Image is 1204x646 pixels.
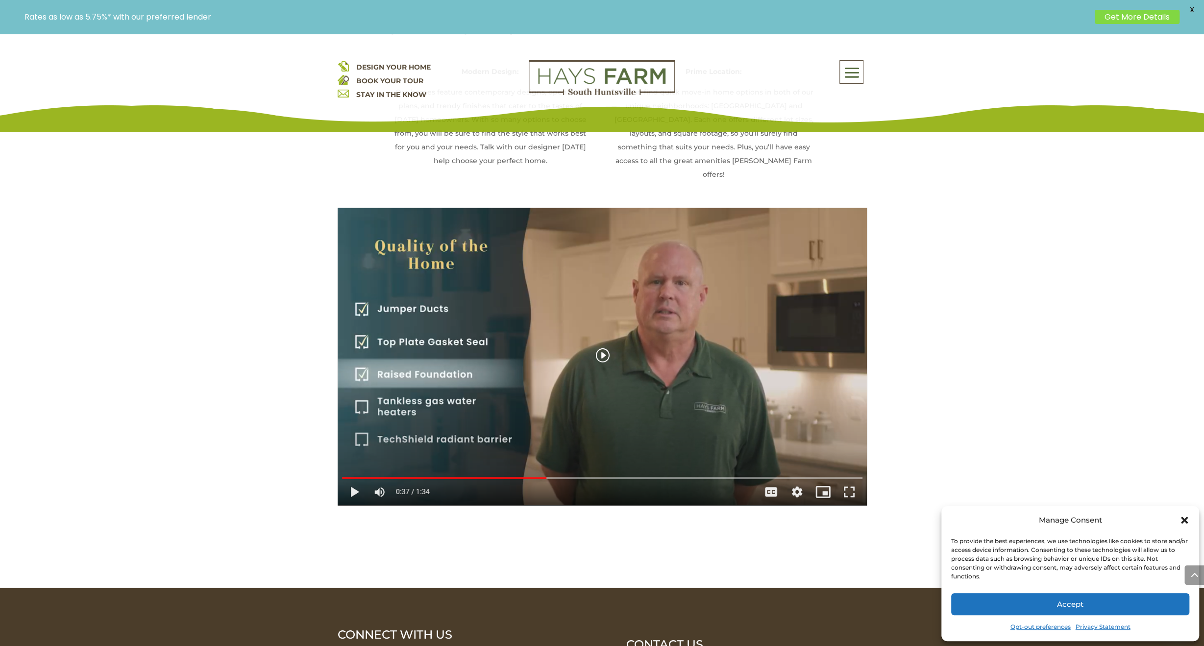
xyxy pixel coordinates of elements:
a: Opt-out preferences [1010,620,1071,634]
div: CONNECT WITH US [338,627,588,641]
img: Logo [529,60,675,96]
div: Manage Consent [1039,513,1102,527]
p: Rates as low as 5.75%* with our preferred lender [25,12,1090,22]
img: book your home tour [338,74,349,85]
a: BOOK YOUR TOUR [356,76,423,85]
a: STAY IN THE KNOW [356,90,426,99]
button: Accept [951,593,1189,615]
img: design your home [338,60,349,72]
div: Close dialog [1179,515,1189,525]
a: Privacy Statement [1076,620,1130,634]
a: hays farm homes huntsville development [529,89,675,97]
p: You can find quick move-in home options in both of our unique neighborhoods: [GEOGRAPHIC_DATA] an... [614,85,813,181]
a: Get More Details [1095,10,1179,24]
a: DESIGN YOUR HOME [356,63,431,72]
span: X [1184,2,1199,17]
div: To provide the best experiences, we use technologies like cookies to store and/or access device i... [951,537,1188,581]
